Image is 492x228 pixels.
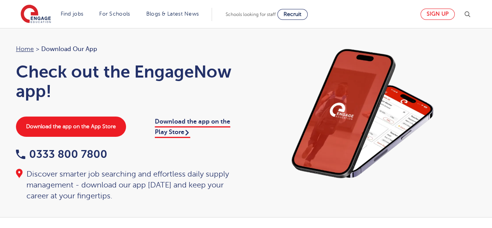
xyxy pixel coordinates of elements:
span: > [36,46,39,53]
nav: breadcrumb [16,44,238,54]
a: 0333 800 7800 [16,148,107,160]
a: Sign up [420,9,455,20]
a: Find jobs [61,11,84,17]
a: Download the app on the App Store [16,117,126,137]
a: Home [16,46,34,53]
span: Schools looking for staff [226,12,276,17]
span: Recruit [284,11,301,17]
a: For Schools [99,11,130,17]
a: Recruit [277,9,308,20]
a: Download the app on the Play Store [155,118,230,138]
h1: Check out the EngageNow app! [16,62,238,101]
img: Engage Education [21,5,51,24]
a: Blogs & Latest News [146,11,199,17]
span: Download our app [41,44,97,54]
div: Discover smarter job searching and effortless daily supply management - download our app [DATE] a... [16,169,238,201]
